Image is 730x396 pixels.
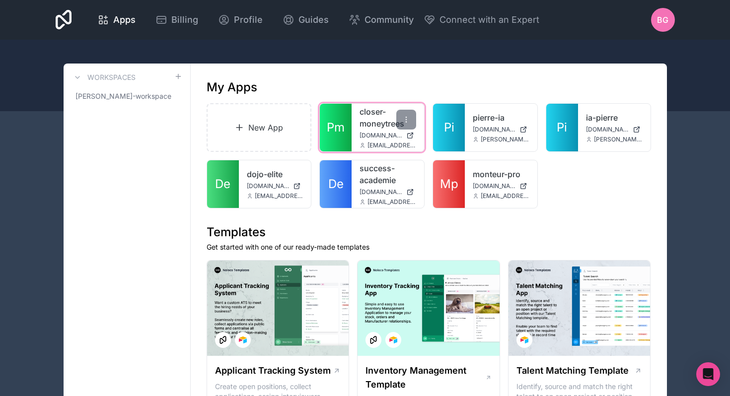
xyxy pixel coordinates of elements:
[473,126,529,133] a: [DOMAIN_NAME]
[210,9,271,31] a: Profile
[557,120,567,135] span: Pi
[147,9,206,31] a: Billing
[75,91,171,101] span: [PERSON_NAME]-workspace
[247,182,290,190] span: [DOMAIN_NAME]
[360,106,416,130] a: closer-moneytrees
[520,336,528,344] img: Airtable Logo
[72,87,182,105] a: [PERSON_NAME]-workspace
[360,188,402,196] span: [DOMAIN_NAME]
[586,126,643,133] a: [DOMAIN_NAME]
[586,112,643,124] a: ia-pierre
[481,135,529,143] span: [PERSON_NAME][EMAIL_ADDRESS][PERSON_NAME][DOMAIN_NAME]
[328,176,344,192] span: De
[87,72,136,82] h3: Workspaces
[207,224,651,240] h1: Templates
[365,364,485,392] h1: Inventory Management Template
[298,13,329,27] span: Guides
[516,364,629,378] h1: Talent Matching Template
[207,103,312,152] a: New App
[207,242,651,252] p: Get started with one of our ready-made templates
[207,79,257,95] h1: My Apps
[113,13,136,27] span: Apps
[657,14,668,26] span: BG
[247,168,303,180] a: dojo-elite
[72,71,136,83] a: Workspaces
[439,13,539,27] span: Connect with an Expert
[440,176,458,192] span: Mp
[367,141,416,149] span: [EMAIL_ADDRESS][DOMAIN_NAME]
[239,336,247,344] img: Airtable Logo
[234,13,263,27] span: Profile
[473,168,529,180] a: monteur-pro
[275,9,337,31] a: Guides
[341,9,422,31] a: Community
[320,160,352,208] a: De
[546,104,578,151] a: Pi
[365,13,414,27] span: Community
[473,182,529,190] a: [DOMAIN_NAME]
[594,135,643,143] span: [PERSON_NAME][EMAIL_ADDRESS][PERSON_NAME][DOMAIN_NAME]
[89,9,144,31] a: Apps
[320,104,352,151] a: Pm
[389,336,397,344] img: Airtable Logo
[473,126,515,133] span: [DOMAIN_NAME]
[215,176,230,192] span: De
[444,120,454,135] span: Pi
[473,182,515,190] span: [DOMAIN_NAME]
[207,160,239,208] a: De
[586,126,629,133] span: [DOMAIN_NAME]
[433,104,465,151] a: Pi
[360,132,416,139] a: [DOMAIN_NAME]
[171,13,198,27] span: Billing
[360,188,416,196] a: [DOMAIN_NAME]
[255,192,303,200] span: [EMAIL_ADDRESS][DOMAIN_NAME]
[481,192,529,200] span: [EMAIL_ADDRESS][DOMAIN_NAME]
[424,13,539,27] button: Connect with an Expert
[360,132,402,139] span: [DOMAIN_NAME]
[696,362,720,386] div: Open Intercom Messenger
[360,162,416,186] a: success-academie
[473,112,529,124] a: pierre-ia
[215,364,331,378] h1: Applicant Tracking System
[367,198,416,206] span: [EMAIL_ADDRESS][DOMAIN_NAME]
[433,160,465,208] a: Mp
[247,182,303,190] a: [DOMAIN_NAME]
[327,120,345,135] span: Pm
